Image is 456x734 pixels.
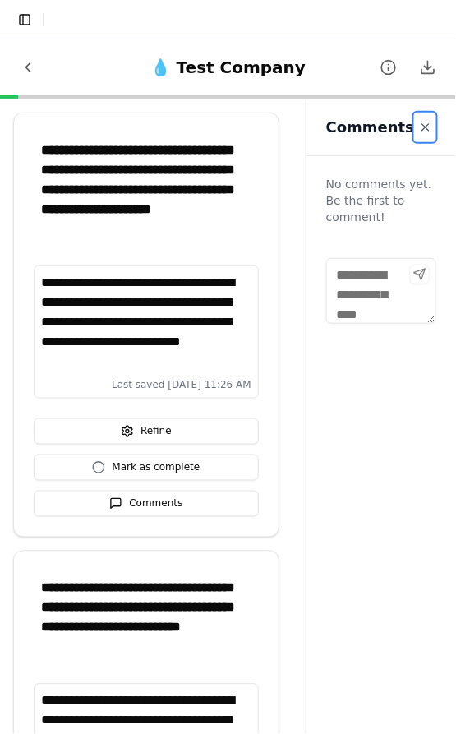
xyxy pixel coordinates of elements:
[374,53,403,82] button: Project details
[140,425,172,438] span: Refine
[34,491,259,517] button: Comments
[150,56,306,79] div: 💧 Test Company
[13,53,43,82] button: Back to Projects
[326,116,414,139] h2: Comments
[34,418,259,445] button: Refine
[112,461,200,474] span: Mark as complete
[34,455,259,481] button: Mark as complete
[112,378,251,391] span: Last saved [DATE] 11:26 AM
[129,497,182,510] span: Comments
[326,169,436,232] div: No comments yet. Be the first to comment!
[414,113,436,142] button: Close sidebar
